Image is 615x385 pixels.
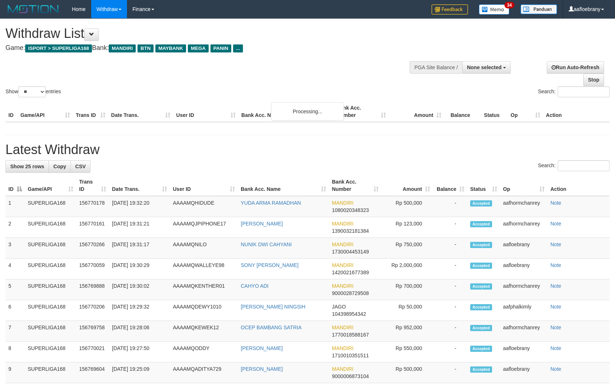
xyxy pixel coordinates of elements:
a: CSV [70,160,90,173]
td: SUPERLIGA168 [25,321,76,342]
td: 6 [5,300,25,321]
label: Search: [538,86,610,97]
span: Copy 1080020348323 to clipboard [332,207,369,213]
td: - [433,238,467,259]
th: Action [543,101,610,122]
td: AAAAMQDEWY1010 [170,300,238,321]
span: MANDIRI [109,44,136,52]
td: [DATE] 19:30:02 [109,279,170,300]
a: Note [550,345,561,351]
button: None selected [462,61,511,74]
th: Action [548,175,610,196]
td: aafloebrany [500,259,548,279]
th: Bank Acc. Name: activate to sort column ascending [238,175,329,196]
td: aafloebrany [500,362,548,383]
span: Copy 9000006873104 to clipboard [332,373,369,379]
td: Rp 550,000 [382,342,433,362]
a: Note [550,325,561,330]
td: SUPERLIGA168 [25,342,76,362]
th: Date Trans. [108,101,173,122]
span: BTN [138,44,154,52]
span: CSV [75,164,86,169]
span: Show 25 rows [10,164,44,169]
span: MANDIRI [332,200,353,206]
td: - [433,321,467,342]
a: OCEP BAMBANG SATRIA [241,325,302,330]
span: ... [233,44,243,52]
span: None selected [467,64,502,70]
th: Amount: activate to sort column ascending [382,175,433,196]
td: AAAAMQODDY [170,342,238,362]
a: Note [550,200,561,206]
th: ID [5,101,18,122]
a: NUNIK DWI CAHYANI [241,241,292,247]
label: Show entries [5,86,61,97]
th: Status [481,101,508,122]
td: 156769604 [76,362,109,383]
td: aafhormchanrey [500,279,548,300]
th: Trans ID [73,101,108,122]
th: Status: activate to sort column ascending [467,175,500,196]
img: panduan.png [521,4,557,14]
h1: Latest Withdraw [5,142,610,157]
a: Copy [49,160,71,173]
td: [DATE] 19:27:50 [109,342,170,362]
td: 7 [5,321,25,342]
th: Game/API [18,101,73,122]
th: Bank Acc. Number: activate to sort column ascending [329,175,382,196]
td: AAAAMQKENTHER01 [170,279,238,300]
td: 8 [5,342,25,362]
div: PGA Site Balance / [410,61,462,74]
a: [PERSON_NAME] [241,345,283,351]
td: [DATE] 19:32:20 [109,196,170,217]
img: Button%20Memo.svg [479,4,510,15]
td: Rp 700,000 [382,279,433,300]
td: SUPERLIGA168 [25,300,76,321]
td: 3 [5,238,25,259]
a: Note [550,262,561,268]
span: Accepted [470,263,492,269]
th: User ID: activate to sort column ascending [170,175,238,196]
td: [DATE] 19:30:29 [109,259,170,279]
td: - [433,259,467,279]
td: - [433,279,467,300]
td: 4 [5,259,25,279]
a: Run Auto-Refresh [547,61,604,74]
a: Note [550,241,561,247]
label: Search: [538,160,610,171]
span: Accepted [470,366,492,373]
td: 156770021 [76,342,109,362]
td: SUPERLIGA168 [25,279,76,300]
td: 1 [5,196,25,217]
th: Date Trans.: activate to sort column ascending [109,175,170,196]
td: SUPERLIGA168 [25,238,76,259]
a: [PERSON_NAME] [241,221,283,227]
div: Processing... [271,102,344,121]
span: Accepted [470,325,492,331]
td: 2 [5,217,25,238]
th: Op: activate to sort column ascending [500,175,548,196]
a: [PERSON_NAME] NINGSIH [241,304,305,310]
td: 156769888 [76,279,109,300]
td: aafloebrany [500,342,548,362]
td: 156769758 [76,321,109,342]
td: Rp 123,000 [382,217,433,238]
h1: Withdraw List [5,26,403,41]
td: [DATE] 19:25:09 [109,362,170,383]
span: MANDIRI [332,221,353,227]
span: Accepted [470,200,492,207]
img: MOTION_logo.png [5,4,61,15]
td: AAAAMQKEWEK12 [170,321,238,342]
td: AAAAMQWALLEYE98 [170,259,238,279]
a: CAHYO ADI [241,283,268,289]
a: Note [550,366,561,372]
span: Accepted [470,346,492,352]
span: Accepted [470,221,492,227]
td: Rp 2,000,000 [382,259,433,279]
th: Game/API: activate to sort column ascending [25,175,76,196]
span: MAYBANK [155,44,186,52]
h4: Game: Bank: [5,44,403,52]
td: [DATE] 19:31:21 [109,217,170,238]
td: AAAAMQJPIPHONE17 [170,217,238,238]
a: SONY [PERSON_NAME] [241,262,298,268]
